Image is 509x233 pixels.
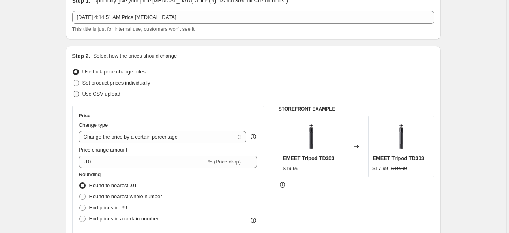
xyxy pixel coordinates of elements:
[296,120,327,152] img: TD303-NEW-1_80x.png
[283,165,299,173] div: $19.99
[283,155,335,161] span: EMEET Tripod TD303
[79,122,108,128] span: Change type
[89,194,162,199] span: Round to nearest whole number
[372,165,388,173] div: $17.99
[89,205,127,210] span: End prices in .99
[79,171,101,177] span: Rounding
[385,120,417,152] img: TD303-NEW-1_80x.png
[391,165,407,173] strike: $19.99
[82,80,150,86] span: Set product prices individually
[89,182,137,188] span: Round to nearest .01
[279,106,434,112] h6: STOREFRONT EXAMPLE
[72,52,90,60] h2: Step 2.
[72,26,195,32] span: This title is just for internal use, customers won't see it
[82,69,146,75] span: Use bulk price change rules
[372,155,424,161] span: EMEET Tripod TD303
[79,113,90,119] h3: Price
[79,156,206,168] input: -15
[208,159,241,165] span: % (Price drop)
[89,216,159,222] span: End prices in a certain number
[72,11,434,24] input: 30% off holiday sale
[249,133,257,141] div: help
[79,147,127,153] span: Price change amount
[93,52,177,60] p: Select how the prices should change
[82,91,120,97] span: Use CSV upload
